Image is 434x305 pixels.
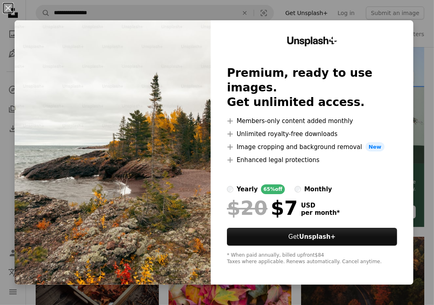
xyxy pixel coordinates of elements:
span: $20 [227,197,267,218]
li: Members-only content added monthly [227,116,397,126]
span: New [366,142,385,152]
input: monthly [295,186,301,193]
button: GetUnsplash+ [227,228,397,246]
input: yearly65%off [227,186,233,193]
li: Image cropping and background removal [227,142,397,152]
div: 65% off [261,184,285,194]
h2: Premium, ready to use images. Get unlimited access. [227,66,397,110]
strong: Unsplash+ [299,233,336,240]
div: $7 [227,197,298,218]
li: Enhanced legal protections [227,155,397,165]
div: yearly [237,184,258,194]
div: * When paid annually, billed upfront $84 Taxes where applicable. Renews automatically. Cancel any... [227,252,397,265]
span: per month * [301,209,340,216]
span: USD [301,202,340,209]
li: Unlimited royalty-free downloads [227,129,397,139]
div: monthly [304,184,332,194]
